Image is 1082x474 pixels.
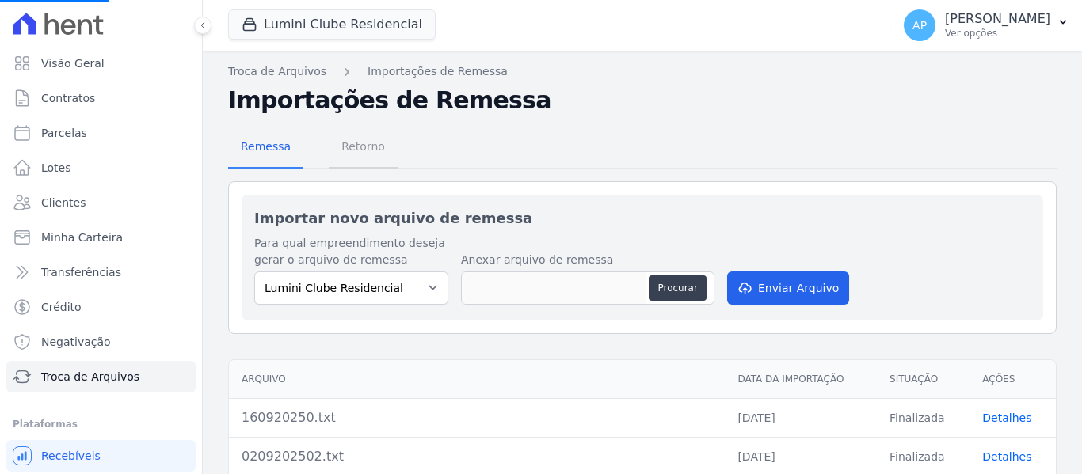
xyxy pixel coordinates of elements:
[41,55,105,71] span: Visão Geral
[6,326,196,358] a: Negativação
[912,20,927,31] span: AP
[6,117,196,149] a: Parcelas
[725,360,877,399] th: Data da Importação
[228,127,303,169] a: Remessa
[725,398,877,437] td: [DATE]
[242,447,712,466] div: 0209202502.txt
[41,195,86,210] span: Clientes
[242,408,712,427] div: 160920250.txt
[6,222,196,253] a: Minha Carteira
[41,369,139,385] span: Troca de Arquivos
[41,229,123,245] span: Minha Carteira
[228,63,326,80] a: Troca de Arquivos
[228,86,1057,115] h2: Importações de Remessa
[228,9,436,40] button: Lumini Clube Residencial
[231,131,300,162] span: Remessa
[6,291,196,323] a: Crédito
[982,411,1031,424] a: Detalhes
[6,256,196,288] a: Transferências
[41,334,111,350] span: Negativação
[877,360,970,399] th: Situação
[254,207,1031,229] h2: Importar novo arquivo de remessa
[945,11,1050,27] p: [PERSON_NAME]
[13,415,189,434] div: Plataformas
[368,63,508,80] a: Importações de Remessa
[6,440,196,472] a: Recebíveis
[41,264,121,280] span: Transferências
[229,360,725,399] th: Arquivo
[41,125,87,141] span: Parcelas
[970,360,1056,399] th: Ações
[228,63,1057,80] nav: Breadcrumb
[945,27,1050,40] p: Ver opções
[6,361,196,392] a: Troca de Arquivos
[649,275,706,301] button: Procurar
[332,131,394,162] span: Retorno
[41,160,71,176] span: Lotes
[41,448,101,464] span: Recebíveis
[329,127,398,169] a: Retorno
[41,299,82,315] span: Crédito
[6,152,196,184] a: Lotes
[6,47,196,79] a: Visão Geral
[41,90,95,106] span: Contratos
[461,252,714,268] label: Anexar arquivo de remessa
[982,450,1031,463] a: Detalhes
[877,398,970,437] td: Finalizada
[254,235,448,268] label: Para qual empreendimento deseja gerar o arquivo de remessa
[6,82,196,114] a: Contratos
[891,3,1082,47] button: AP [PERSON_NAME] Ver opções
[727,271,849,305] button: Enviar Arquivo
[6,187,196,218] a: Clientes
[228,127,398,169] nav: Tab selector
